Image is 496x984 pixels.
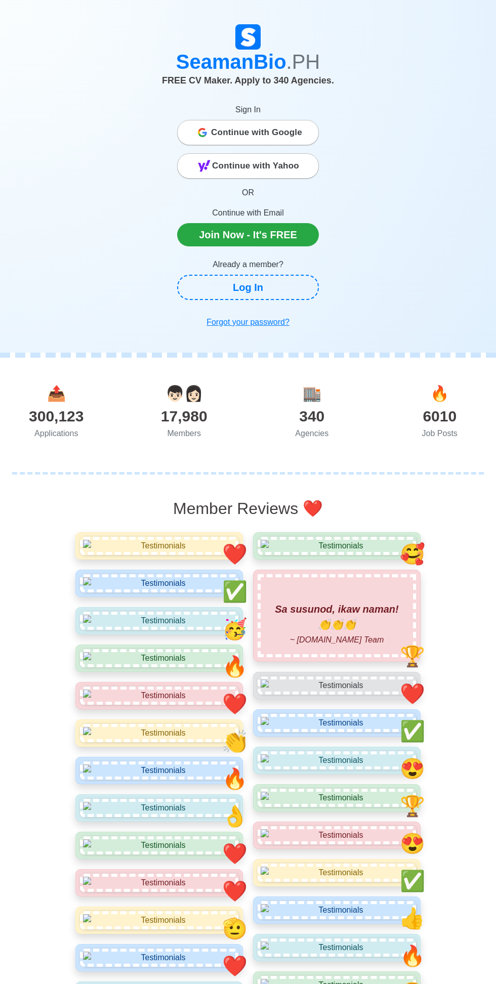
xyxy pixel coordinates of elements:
img: Testimonials [80,649,238,667]
span: .PH [286,51,320,73]
div: Members [120,427,249,440]
img: Testimonials [258,864,416,882]
p: Sign In [177,104,319,116]
p: OR [177,187,319,199]
img: Testimonials [258,826,416,844]
span: smiley [400,543,425,565]
img: Testimonials [80,836,238,854]
p: Already a member? [177,259,319,271]
img: Testimonials [258,901,416,919]
div: 17,980 [120,405,249,427]
span: smiley [222,955,247,977]
img: Testimonials [80,799,238,817]
span: smiley [400,870,425,892]
img: Testimonials [80,537,238,555]
img: Testimonials [80,612,238,630]
img: Testimonials [258,676,416,695]
span: smiley [222,655,247,677]
span: Continue with Yahoo [212,156,299,176]
div: 340 [248,405,376,427]
span: smiley [222,693,247,715]
img: Testimonials [258,537,416,555]
span: smiley [400,832,425,854]
img: Testimonials [80,949,238,967]
h2: Member Reviews [73,499,423,518]
div: Agencies [248,427,376,440]
span: smiley [222,580,247,603]
img: Testimonials [258,789,416,807]
img: Testimonials [80,724,238,742]
span: users [166,385,203,402]
u: Forgot your password? [206,318,290,326]
span: smiley [222,805,247,827]
img: Testimonials [80,574,238,592]
div: Sa susunod, ikaw naman! [261,602,413,632]
span: smiley [400,682,425,705]
span: smiley [400,645,425,667]
span: smiley [400,907,425,929]
span: smiley [400,795,425,817]
span: applications [47,385,66,402]
span: smiley [222,767,247,790]
h1: SeamanBio [73,50,423,74]
img: Testimonials [258,751,416,769]
span: pray [318,619,356,630]
span: smiley [400,945,425,967]
img: Testimonials [80,874,238,892]
img: Testimonials [80,687,238,705]
a: Join Now - It's FREE [177,223,319,246]
span: smiley [400,720,425,742]
span: smiley [400,757,425,780]
a: Log In [177,275,319,300]
span: smiley [222,917,247,939]
img: Testimonials [258,714,416,732]
span: agencies [303,385,321,402]
span: smiley [222,543,247,565]
img: Testimonials [80,761,238,780]
a: Forgot your password? [177,312,319,332]
img: Logo [235,24,261,50]
span: Continue with Google [211,122,302,143]
span: FREE CV Maker. Apply to 340 Agencies. [162,75,334,85]
span: emoji [303,499,323,518]
p: Continue with Email [177,207,319,219]
span: smiley [222,842,247,865]
span: smiley [222,618,247,640]
div: ~ [DOMAIN_NAME] Team [261,602,413,646]
img: Testimonials [80,911,238,929]
span: smiley [222,880,247,902]
img: Testimonials [258,938,416,957]
span: jobs [430,385,449,402]
span: smiley [222,730,247,752]
button: Continue with Yahoo [177,153,319,179]
button: Continue with Google [177,120,319,145]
